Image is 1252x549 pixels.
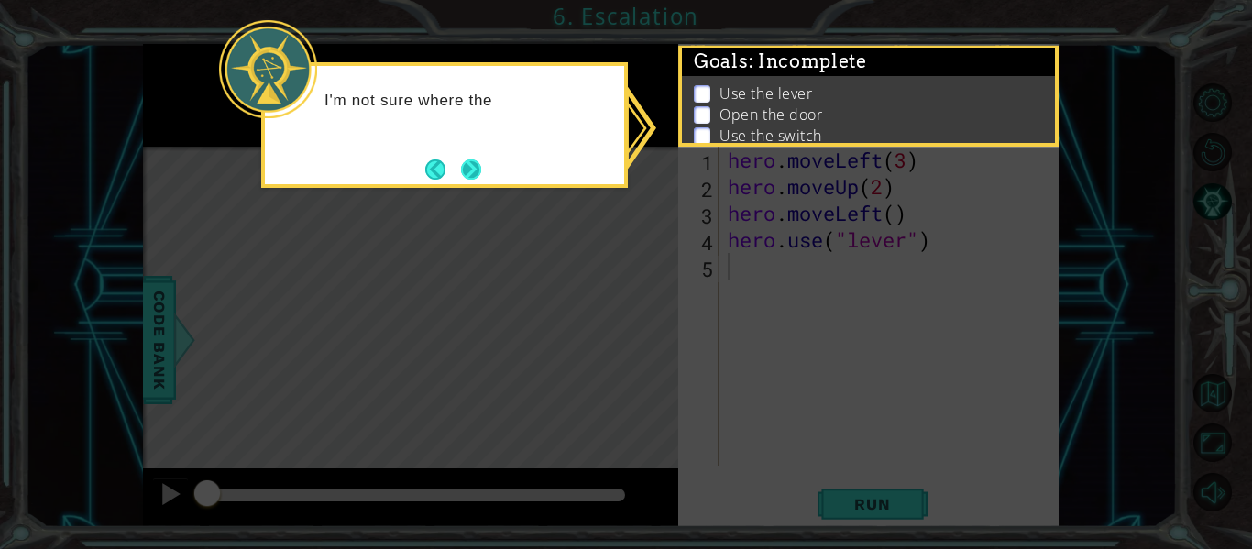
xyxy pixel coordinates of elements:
[749,50,867,72] span: : Incomplete
[425,159,461,180] button: Back
[324,91,611,111] p: I'm not sure where the
[719,104,822,125] p: Open the door
[461,159,481,180] button: Next
[694,50,867,73] span: Goals
[719,83,812,104] p: Use the lever
[719,126,822,146] p: Use the switch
